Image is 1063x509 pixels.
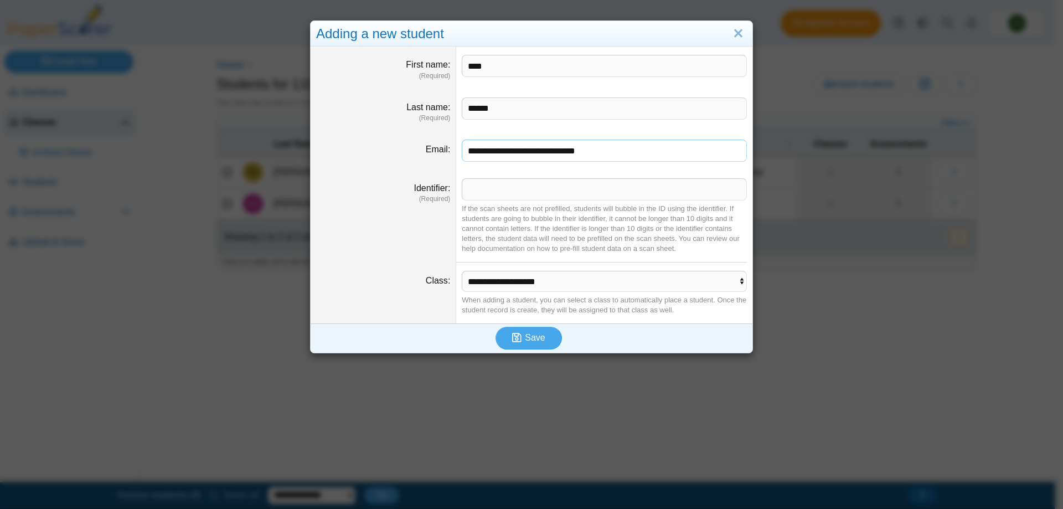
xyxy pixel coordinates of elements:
dfn: (Required) [316,71,450,81]
dfn: (Required) [316,114,450,123]
a: Close [730,24,747,43]
label: Class [426,276,450,285]
div: If the scan sheets are not prefilled, students will bubble in the ID using the identifier. If stu... [462,204,747,254]
label: Email [426,145,450,154]
div: Adding a new student [311,21,752,47]
label: Identifier [414,183,451,193]
label: First name [406,60,450,69]
div: When adding a student, you can select a class to automatically place a student. Once the student ... [462,295,747,315]
button: Save [496,327,562,349]
dfn: (Required) [316,194,450,204]
span: Save [525,333,545,342]
label: Last name [406,102,450,112]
